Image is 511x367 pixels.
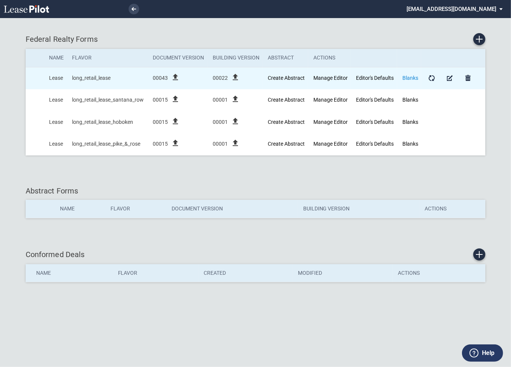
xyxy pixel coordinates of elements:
tr: Created At: 2025-09-08T12:46:47-04:00; Updated At: 2025-09-11T14:59:57-04:00 [26,89,485,111]
i: file_upload [171,139,180,148]
th: Name [26,264,113,282]
th: Name [55,200,105,218]
th: Flavor [113,264,199,282]
td: Lease [44,133,67,155]
i: file_upload [171,73,180,82]
span: 00015 [153,119,168,126]
i: file_upload [171,94,180,104]
th: Modified [293,264,393,282]
label: file_upload [171,121,180,127]
span: 00001 [213,96,228,104]
a: Editor's Defaults [356,119,394,125]
label: Help [482,348,494,358]
th: Document Version [147,49,207,67]
label: file_upload [171,99,180,105]
a: Editor's Defaults [356,141,394,147]
a: Create new Abstract [268,97,305,103]
a: Manage Form [445,73,455,83]
td: long_retail_lease [67,67,147,89]
span: 00043 [153,75,168,82]
a: Blanks [402,141,418,147]
th: Actions [419,200,486,218]
i: file_upload [231,117,240,126]
a: Create new Form [473,33,485,45]
i: file_upload [171,117,180,126]
label: file_upload [231,99,240,105]
td: Lease [44,67,67,89]
a: Editor's Defaults [356,75,394,81]
a: Create new conformed deal [473,248,485,260]
i: file_upload [231,73,240,82]
span: 00015 [153,140,168,148]
button: Help [462,344,503,362]
a: Blanks [402,97,418,103]
th: Actions [308,49,351,67]
th: Flavor [105,200,166,218]
td: Lease [44,89,67,111]
td: long_retail_lease_pike_&_rose [67,133,147,155]
th: Created [198,264,293,282]
a: Delete Form [463,73,473,83]
label: file_upload [171,77,180,83]
th: Building Version [298,200,419,218]
td: long_retail_lease_hoboken [67,111,147,133]
div: Abstract Forms [26,186,486,196]
a: Manage Editor [313,141,348,147]
tr: Created At: 2025-09-08T12:25:45-04:00; Updated At: 2025-09-11T14:59:50-04:00 [26,111,485,133]
a: Create new Abstract [268,141,305,147]
i: file_upload [231,139,240,148]
th: Flavor [67,49,147,67]
a: Editor's Defaults [356,97,394,103]
span: 00022 [213,75,228,82]
a: Create new Abstract [268,119,305,125]
label: file_upload [231,143,240,149]
md-icon: Manage Form [445,73,454,82]
a: Create new Abstract [268,75,305,81]
th: Building Version [207,49,263,67]
td: long_retail_lease_santana_row [67,89,147,111]
th: Abstract [262,49,308,67]
th: Name [44,49,67,67]
i: file_upload [231,94,240,104]
label: file_upload [231,77,240,83]
a: Blanks [402,119,418,125]
th: Document Version [166,200,298,218]
tr: Created At: 2025-09-08T14:26:14-04:00; Updated At: 2025-09-11T15:00:01-04:00 [26,133,485,155]
label: file_upload [231,121,240,127]
label: file_upload [171,143,180,149]
a: Manage Editor [313,97,348,103]
tr: Created At: 2025-09-08T11:46:48-04:00; Updated At: 2025-09-11T14:59:46-04:00 [26,67,485,89]
td: Lease [44,111,67,133]
div: Conformed Deals [26,248,486,260]
md-icon: Form Updates [427,73,436,82]
md-icon: Delete Form [463,73,473,82]
a: Blanks [402,75,418,81]
span: 00001 [213,119,228,126]
a: Manage Editor [313,119,348,125]
th: Actions [393,264,485,282]
a: Manage Editor [313,75,348,81]
span: 00015 [153,96,168,104]
span: 00001 [213,140,228,148]
a: Form Updates [427,73,437,83]
div: Federal Realty Forms [26,33,486,45]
